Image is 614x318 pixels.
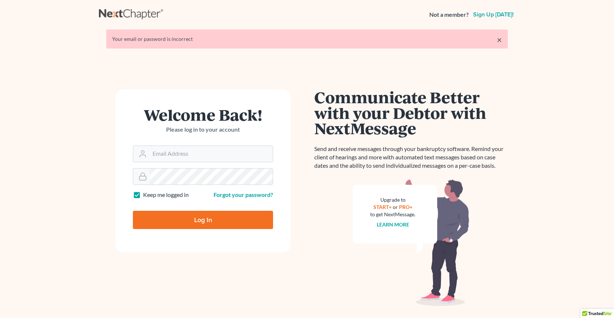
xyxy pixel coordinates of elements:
div: Upgrade to [370,196,415,203]
h1: Communicate Better with your Debtor with NextMessage [314,89,508,136]
label: Keep me logged in [143,191,189,199]
p: Send and receive messages through your bankruptcy software. Remind your client of hearings and mo... [314,145,508,170]
p: Please log in to your account [133,125,273,134]
a: Sign up [DATE]! [472,12,515,18]
a: Learn more [377,221,409,228]
span: or [393,204,398,210]
a: PRO+ [399,204,412,210]
a: Forgot your password? [214,191,273,198]
h1: Welcome Back! [133,107,273,123]
strong: Not a member? [429,11,469,19]
a: × [497,35,502,44]
input: Log In [133,211,273,229]
a: START+ [373,204,392,210]
div: to get NextMessage. [370,211,415,218]
input: Email Address [150,146,273,162]
img: nextmessage_bg-59042aed3d76b12b5cd301f8e5b87938c9018125f34e5fa2b7a6b67550977c72.svg [353,179,469,306]
div: Your email or password is incorrect [112,35,502,43]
